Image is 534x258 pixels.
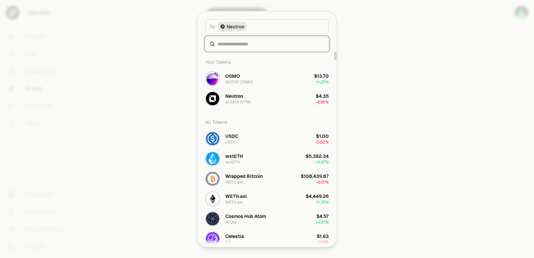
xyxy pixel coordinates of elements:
div: wstETH [225,159,240,165]
button: ATOM LogoCosmos Hub AtomATOM$4.57+0.87% [201,209,333,229]
div: Celestia [225,233,244,239]
img: USDC Logo [206,132,219,145]
div: $4.35 [316,92,329,99]
span: -6.95% [316,99,329,104]
img: WBTC.axl Logo [206,172,219,185]
div: OSMO [225,72,240,79]
button: wstETH LogowstETHwstETH$5,382.34+0.97% [201,149,333,169]
div: WETH.axl [225,193,247,199]
div: Neutron [225,92,243,99]
div: WBTC.axl [225,179,243,185]
img: OSMO Logo [206,72,219,85]
img: wstETH Logo [206,152,219,165]
span: -0.01% [316,179,329,185]
span: To [210,23,215,30]
button: WETH.axl LogoWETH.axlWETH.axl$4,449.26+1.35% [201,189,333,209]
span: + 0.87% [315,219,329,225]
div: TIA [225,239,231,245]
button: WBTC.axl LogoWrapped BitcoinWBTC.axl$108,439.87-0.01% [201,169,333,189]
button: TIA LogoCelestiaTIA$1.63-1.04% [201,229,333,249]
img: TIA Logo [206,232,219,245]
img: Neutron Logo [221,24,225,28]
div: $5,382.34 [306,153,329,159]
div: $108,439.87 [301,173,329,179]
button: ToNeutron LogoNeutron [205,19,329,34]
span: -1.04% [316,239,329,245]
div: $4,449.26 [306,193,329,199]
div: All Tokens [201,115,333,128]
div: Wrapped Bitcoin [225,173,263,179]
div: $1.63 [317,233,329,239]
div: wstETH [225,153,243,159]
span: Neutron [227,23,244,30]
div: ATOM [225,219,237,225]
img: NTRN Logo [206,92,219,105]
div: 80.7061 OSMO [225,79,253,84]
img: ATOM Logo [206,212,219,225]
div: $13.70 [314,72,329,79]
div: USDC [225,139,236,145]
img: WETH.axl Logo [206,192,219,205]
button: USDC LogoUSDCUSDC$1.00-0.00% [201,128,333,149]
div: $4.57 [316,213,329,219]
div: Your Tokens [201,55,333,68]
div: WETH.axl [225,199,243,205]
span: + 1.35% [316,199,329,205]
div: Cosmos Hub Atom [225,213,266,219]
span: + 0.97% [315,159,329,165]
button: NTRN LogoNeutron41.5814 NTRN$4.35-6.95% [201,88,333,108]
button: OSMO LogoOSMO80.7061 OSMO$13.70+1.25% [201,68,333,88]
span: + 1.25% [316,79,329,84]
div: USDC [225,133,238,139]
div: 41.5814 NTRN [225,99,251,104]
div: $1.00 [316,133,329,139]
span: -0.00% [315,139,329,145]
